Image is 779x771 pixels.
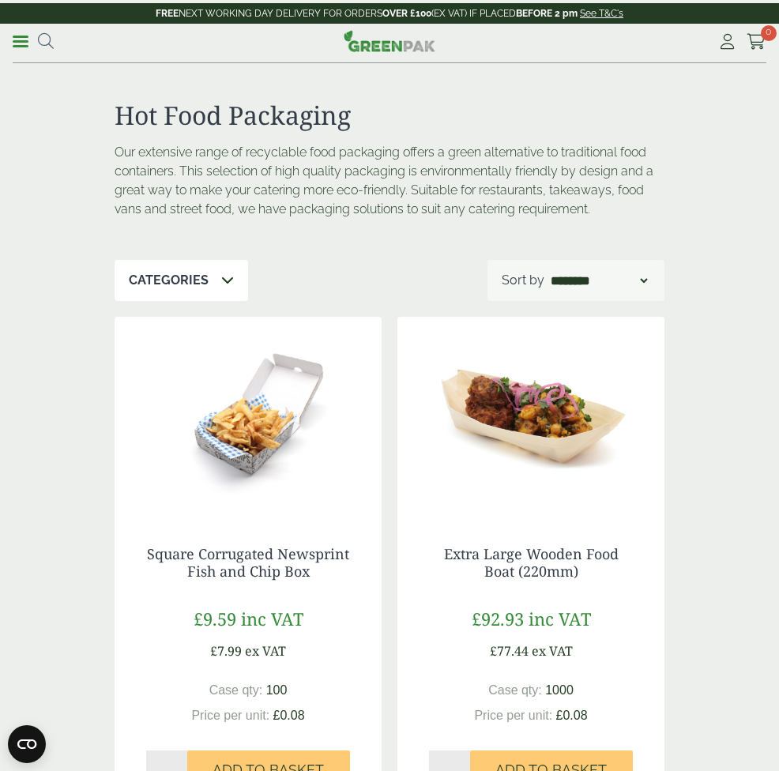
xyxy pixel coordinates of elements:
span: ex VAT [245,642,286,660]
span: 0 [761,25,777,41]
span: inc VAT [529,607,591,630]
strong: BEFORE 2 pm [516,8,578,19]
img: 2520069 Square News Fish n Chip Corrugated Box - Open with Chips [115,317,382,514]
p: Sort by [502,271,544,290]
span: £7.99 [210,642,242,660]
span: 100 [266,683,288,697]
a: 0 [747,30,766,54]
button: Open CMP widget [8,725,46,763]
img: GreenPak Supplies [344,30,435,52]
span: £0.08 [556,709,588,722]
span: inc VAT [241,607,303,630]
span: Case qty: [209,683,263,697]
span: Case qty: [488,683,542,697]
select: Shop order [548,271,650,290]
a: Square Corrugated Newsprint Fish and Chip Box [147,544,349,581]
p: Categories [129,271,209,290]
p: [URL][DOMAIN_NAME] [115,233,116,235]
strong: OVER £100 [382,8,431,19]
span: £92.93 [472,607,524,630]
span: ex VAT [532,642,573,660]
span: £0.08 [273,709,305,722]
span: Price per unit: [191,709,269,722]
h1: Hot Food Packaging [115,100,664,130]
strong: FREE [156,8,179,19]
a: See T&C's [580,8,623,19]
i: Cart [747,34,766,50]
span: 1000 [545,683,574,697]
img: Extra Large Wooden Boat 220mm with food contents V2 2920004AE [397,317,664,514]
span: Price per unit: [474,709,552,722]
p: Our extensive range of recyclable food packaging offers a green alternative to traditional food c... [115,143,664,219]
span: £77.44 [490,642,529,660]
span: £9.59 [194,607,236,630]
a: Extra Large Wooden Food Boat (220mm) [444,544,619,581]
i: My Account [717,34,737,50]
